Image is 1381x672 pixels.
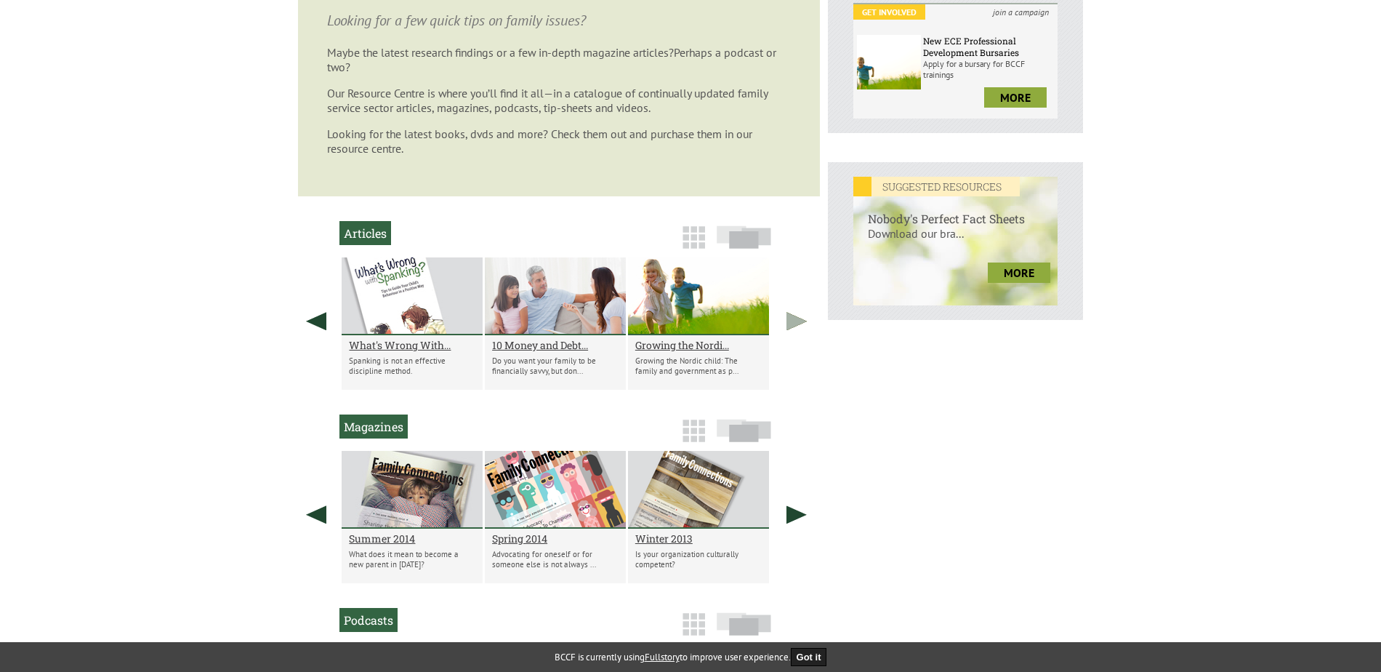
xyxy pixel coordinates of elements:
[712,233,776,256] a: Slide View
[339,608,398,632] h2: Podcasts
[635,532,762,545] a: Winter 2013
[853,196,1058,226] h6: Nobody's Perfect Fact Sheets
[678,620,709,643] a: Grid View
[635,549,762,569] p: Is your organization culturally competent?
[349,532,475,545] a: Summer 2014
[492,532,619,545] a: Spring 2014
[492,338,619,352] a: 10 Money and Debt...
[853,4,925,20] em: Get Involved
[923,35,1054,58] h6: New ECE Professional Development Bursaries
[683,613,705,636] img: grid-icon.png
[717,225,771,249] img: slide-icon.png
[635,338,762,352] a: Growing the Nordi...
[327,10,791,31] p: Looking for a few quick tips on family issues?
[349,356,475,376] p: Spanking is not an effective discipline method.
[628,257,769,390] li: Growing the Nordic Child
[327,86,791,115] p: Our Resource Centre is where you’ll find it all—in a catalogue of continually updated family serv...
[853,177,1020,196] em: SUGGESTED RESOURCES
[923,58,1054,80] p: Apply for a bursary for BCCF trainings
[342,257,483,390] li: What's Wrong With Spanking?
[492,549,619,569] p: Advocating for oneself or for someone else is not always ...
[712,620,776,643] a: Slide View
[635,356,762,376] p: Growing the Nordic child: The family and government as p...
[628,451,769,583] li: Winter 2013
[485,257,626,390] li: 10 Money and Debt Conversations Your Family Needs To Have
[349,549,475,569] p: What does it mean to become a new parent in [DATE]?
[717,419,771,442] img: slide-icon.png
[984,87,1047,108] a: more
[678,426,709,449] a: Grid View
[645,651,680,663] a: Fullstory
[791,648,827,666] button: Got it
[988,263,1050,283] a: more
[349,338,475,352] a: What's Wrong With...
[485,451,626,583] li: Spring 2014
[984,4,1058,20] i: join a campaign
[339,221,391,245] h2: Articles
[327,127,791,156] p: Looking for the latest books, dvds and more? Check them out and purchase them in our resource cen...
[683,420,705,442] img: grid-icon.png
[717,612,771,636] img: slide-icon.png
[327,45,776,74] span: Perhaps a podcast or two?
[678,233,709,256] a: Grid View
[683,226,705,249] img: grid-icon.png
[492,356,619,376] p: Do you want your family to be financially savvy, but don...
[342,451,483,583] li: Summer 2014
[339,415,408,439] h2: Magazines
[853,226,1058,255] p: Download our bra...
[327,45,791,74] p: Maybe the latest research findings or a few in-depth magazine articles?
[712,426,776,449] a: Slide View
